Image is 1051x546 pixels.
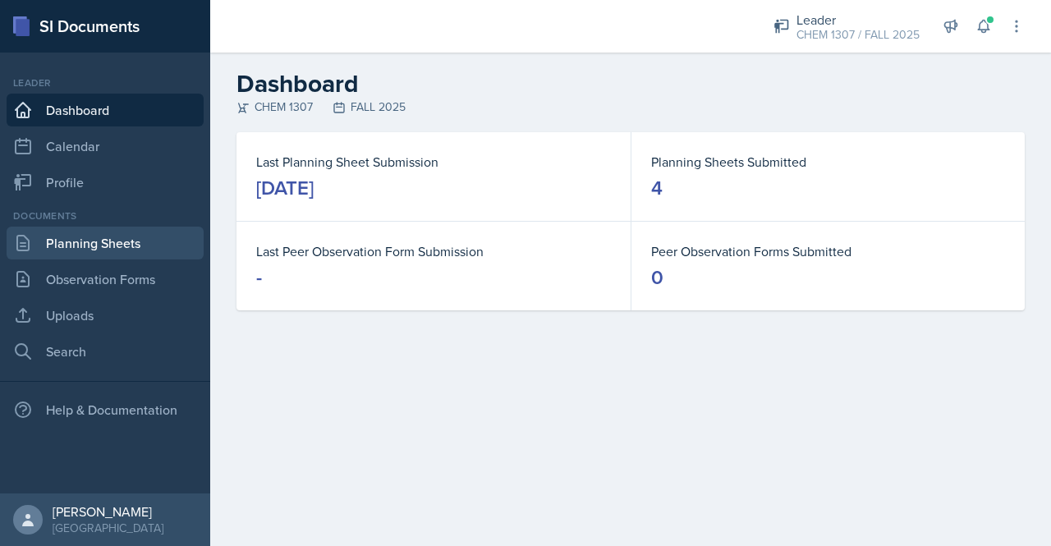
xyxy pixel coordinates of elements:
dt: Planning Sheets Submitted [651,152,1005,172]
dt: Peer Observation Forms Submitted [651,241,1005,261]
div: CHEM 1307 / FALL 2025 [796,26,920,44]
a: Dashboard [7,94,204,126]
a: Calendar [7,130,204,163]
div: Leader [7,76,204,90]
h2: Dashboard [236,69,1025,99]
div: [PERSON_NAME] [53,503,163,520]
div: 0 [651,264,663,291]
a: Profile [7,166,204,199]
div: - [256,264,262,291]
div: [GEOGRAPHIC_DATA] [53,520,163,536]
div: 4 [651,175,663,201]
a: Planning Sheets [7,227,204,259]
div: [DATE] [256,175,314,201]
div: Leader [796,10,920,30]
a: Uploads [7,299,204,332]
a: Search [7,335,204,368]
dt: Last Planning Sheet Submission [256,152,611,172]
dt: Last Peer Observation Form Submission [256,241,611,261]
div: Help & Documentation [7,393,204,426]
a: Observation Forms [7,263,204,296]
div: Documents [7,209,204,223]
div: CHEM 1307 FALL 2025 [236,99,1025,116]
